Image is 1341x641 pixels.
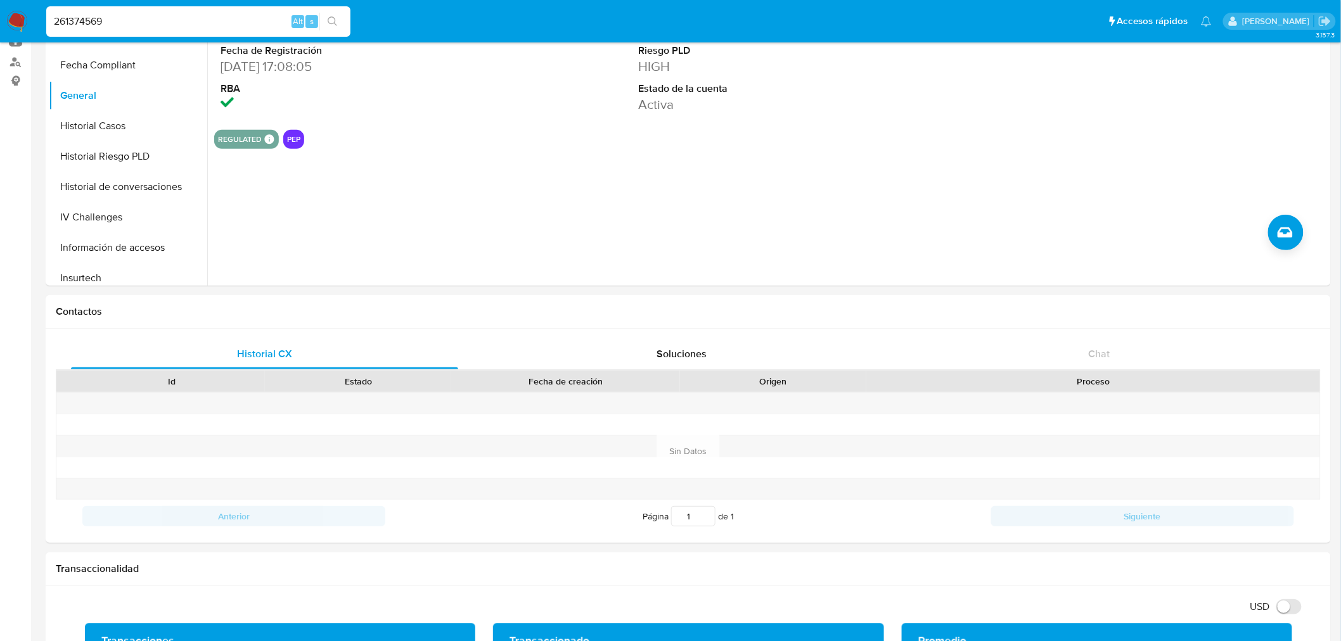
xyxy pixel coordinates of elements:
button: Historial de conversaciones [49,172,207,202]
button: Información de accesos [49,232,207,263]
button: Siguiente [991,506,1294,526]
dd: Activa [638,96,904,113]
span: Chat [1089,346,1110,361]
span: Accesos rápidos [1117,15,1188,28]
span: Alt [293,15,303,27]
span: Página de [643,506,734,526]
button: Historial Casos [49,111,207,141]
h1: Transaccionalidad [56,562,1321,575]
dt: RBA [221,82,486,96]
input: Buscar usuario o caso... [46,13,350,30]
span: Historial CX [237,346,292,361]
dt: Fecha de Registración [221,44,486,58]
dd: [DATE] 17:08:05 [221,58,486,75]
div: Estado [274,375,442,388]
button: Fecha Compliant [49,50,207,80]
dt: Estado de la cuenta [638,82,904,96]
span: 1 [731,510,734,523]
div: Fecha de creación [460,375,671,388]
div: Proceso [875,375,1311,388]
button: IV Challenges [49,202,207,232]
a: Salir [1318,15,1331,28]
div: Origen [689,375,857,388]
span: 3.157.3 [1316,30,1335,40]
button: search-icon [319,13,345,30]
button: Anterior [82,506,385,526]
button: Historial Riesgo PLD [49,141,207,172]
dt: Riesgo PLD [638,44,904,58]
dd: HIGH [638,58,904,75]
button: General [49,80,207,111]
div: Id [87,375,256,388]
p: gregorio.negri@mercadolibre.com [1242,15,1314,27]
span: s [310,15,314,27]
span: Soluciones [657,346,707,361]
a: Notificaciones [1201,16,1212,27]
button: Insurtech [49,263,207,293]
h1: Contactos [56,305,1321,318]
